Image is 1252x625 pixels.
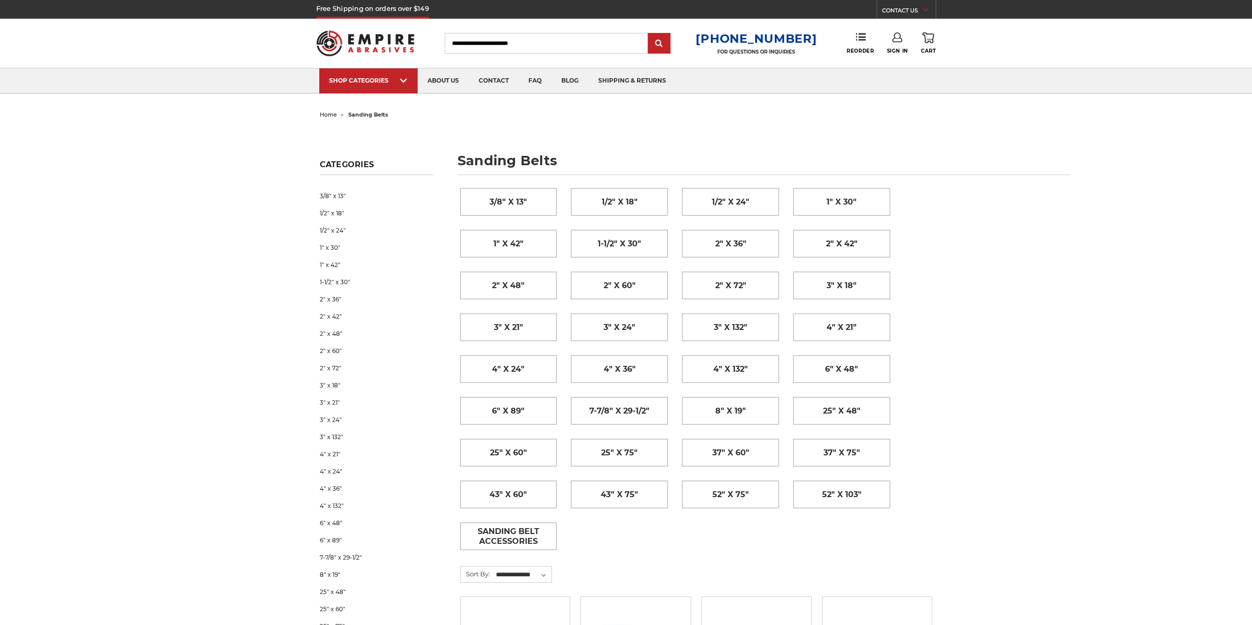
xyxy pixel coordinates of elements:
a: 4" x 21" [320,446,434,463]
a: 2" x 48" [460,272,557,299]
span: 1/2" x 24" [712,194,749,210]
img: Empire Abrasives [316,24,415,62]
a: 3" x 21" [460,314,557,341]
a: 1/2" x 24" [320,222,434,239]
span: 2" x 48" [492,277,524,294]
span: 43" x 60" [489,486,527,503]
a: 1/2" x 18" [320,205,434,222]
span: 1-1/2" x 30" [598,236,641,252]
span: Sign In [887,48,908,54]
a: contact [469,68,519,93]
a: Sanding Belt Accessories [460,523,557,550]
a: 3/8" x 13" [320,187,434,205]
a: 2" x 48" [320,325,434,342]
a: shipping & returns [588,68,676,93]
span: Reorder [847,48,874,54]
a: 7-7/8" x 29-1/2" [320,549,434,566]
a: 43” x 75" [571,481,668,508]
a: 4" x 24" [320,463,434,480]
span: 8" x 19" [715,403,746,419]
a: 3" x 132" [320,428,434,446]
input: Submit [649,34,669,54]
a: [PHONE_NUMBER] [696,31,817,46]
a: 1" x 42" [320,256,434,273]
span: 4" x 36" [604,361,636,378]
span: 43” x 75" [601,486,638,503]
span: 2" x 72" [715,277,746,294]
a: 4" x 36" [571,356,668,383]
div: SHOP CATEGORIES [329,77,408,84]
a: 4" x 24" [460,356,557,383]
a: blog [551,68,588,93]
a: 7-7/8" x 29-1/2" [571,397,668,424]
label: Sort By: [460,566,490,581]
span: 2" x 36" [715,236,746,252]
a: 3" x 18" [320,377,434,394]
a: 4" x 36" [320,480,434,497]
span: 3" x 24" [604,319,635,336]
a: 4" x 132" [320,497,434,514]
a: faq [519,68,551,93]
span: 25" x 60" [490,445,527,461]
a: 25" x 48" [794,397,890,424]
span: 37" x 60" [712,445,749,461]
a: 2" x 60" [320,342,434,359]
a: 25" x 60" [460,439,557,466]
span: 4" x 24" [492,361,524,378]
span: 37" x 75" [824,445,860,461]
a: 3" x 21" [320,394,434,411]
a: CONTACT US [882,5,936,19]
span: 4" x 132" [713,361,748,378]
a: 37" x 75" [794,439,890,466]
span: Sanding Belt Accessories [461,523,556,550]
a: 25" x 48" [320,583,434,600]
span: 2" x 60" [604,277,636,294]
span: 7-7/8" x 29-1/2" [589,403,649,419]
a: 1/2" x 18" [571,188,668,215]
span: 3/8" x 13" [489,194,527,210]
a: Reorder [847,32,874,54]
span: 25" x 48" [823,403,860,419]
a: 1-1/2" x 30" [571,230,668,257]
a: 2" x 72" [682,272,779,299]
a: 6" x 48" [320,514,434,532]
span: 1/2" x 18" [602,194,638,210]
a: 2" x 60" [571,272,668,299]
span: 1" x 42" [493,236,523,252]
a: 4" x 132" [682,356,779,383]
a: 3" x 24" [320,411,434,428]
span: 6" x 89" [492,403,524,419]
h5: Categories [320,160,434,175]
a: 2" x 72" [320,359,434,377]
a: 25" x 60" [320,600,434,618]
a: 1" x 30" [320,239,434,256]
span: 3" x 21" [494,319,523,336]
span: Cart [921,48,936,54]
a: 3/8" x 13" [460,188,557,215]
span: 52" x 103" [822,486,861,503]
span: 52" x 75" [712,486,749,503]
span: 3" x 132" [714,319,747,336]
span: 6" x 48" [825,361,858,378]
a: about us [418,68,469,93]
a: 1" x 42" [460,230,557,257]
a: 52" x 103" [794,481,890,508]
a: 1-1/2" x 30" [320,273,434,291]
a: 3" x 24" [571,314,668,341]
a: 8" x 19" [682,397,779,424]
a: 3" x 18" [794,272,890,299]
a: 2" x 36" [320,291,434,308]
a: 1" x 30" [794,188,890,215]
span: 2" x 42" [826,236,857,252]
a: 1/2" x 24" [682,188,779,215]
span: 3" x 18" [826,277,856,294]
a: home [320,111,337,118]
a: 2" x 42" [794,230,890,257]
a: 37" x 60" [682,439,779,466]
a: Cart [921,32,936,54]
span: 1" x 30" [826,194,856,210]
a: 52" x 75" [682,481,779,508]
select: Sort By: [494,567,551,582]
